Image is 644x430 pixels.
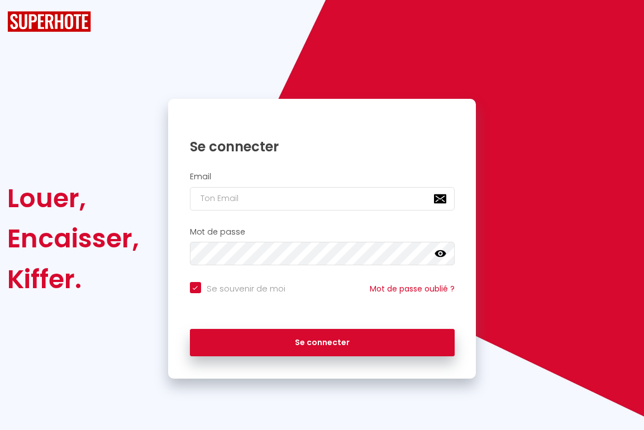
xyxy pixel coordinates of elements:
a: Mot de passe oublié ? [370,283,455,294]
img: SuperHote logo [7,11,91,32]
h2: Mot de passe [190,227,455,237]
div: Encaisser, [7,218,139,259]
div: Louer, [7,178,139,218]
div: Kiffer. [7,259,139,299]
h2: Email [190,172,455,181]
input: Ton Email [190,187,455,211]
button: Se connecter [190,329,455,357]
h1: Se connecter [190,138,455,155]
